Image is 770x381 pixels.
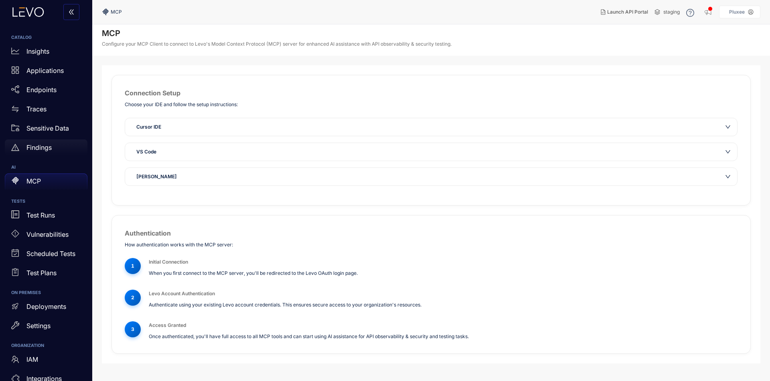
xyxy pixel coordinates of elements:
[26,144,52,151] p: Findings
[102,28,452,38] h4: MCP
[111,9,122,15] span: MCP
[26,177,41,185] p: MCP
[11,143,19,151] span: warning
[729,9,745,15] p: Pluxee
[26,86,57,93] p: Endpoints
[11,290,81,295] h6: ON PREMISES
[125,88,738,98] h2: Connection Setup
[136,173,177,181] span: [PERSON_NAME]
[136,123,161,131] span: Cursor IDE
[26,48,49,55] p: Insights
[125,258,141,274] div: 1
[149,258,738,266] h3: Initial Connection
[11,199,81,204] h6: TESTS
[5,298,87,318] a: Deployments
[5,352,87,371] a: IAM
[725,149,731,155] span: down
[594,6,654,18] button: Launch API Portal
[26,125,69,132] p: Sensitive Data
[125,321,141,337] div: 3
[11,355,19,363] span: team
[663,9,680,15] span: staging
[5,173,87,193] a: MCP
[26,322,51,329] p: Settings
[11,343,81,348] h6: ORGANIZATION
[102,41,452,47] p: Configure your MCP Client to connect to Levo's Model Context Protocol (MCP) server for enhanced A...
[5,318,87,337] a: Settings
[26,250,75,257] p: Scheduled Tests
[5,101,87,120] a: Traces
[5,207,87,226] a: Test Runs
[125,228,738,238] h2: Authentication
[5,62,87,82] a: Applications
[26,269,57,276] p: Test Plans
[63,4,79,20] button: double-left
[26,356,38,363] p: IAM
[725,174,731,179] span: down
[26,231,69,238] p: Vulnerabilities
[11,165,81,170] h6: AI
[149,321,738,329] h3: Access Granted
[125,101,738,108] p: Choose your IDE and follow the setup instructions:
[125,241,738,248] p: How authentication works with the MCP server:
[11,105,19,113] span: swap
[68,9,75,16] span: double-left
[26,303,66,310] p: Deployments
[5,246,87,265] a: Scheduled Tests
[5,120,87,139] a: Sensitive Data
[725,124,731,130] span: down
[125,290,141,306] div: 2
[26,212,55,219] p: Test Runs
[136,148,156,156] span: VS Code
[5,139,87,159] a: Findings
[5,226,87,246] a: Vulnerabilities
[149,301,738,308] p: Authenticate using your existing Levo account credentials. This ensures secure access to your org...
[149,269,738,277] p: When you first connect to the MCP server, you'll be redirected to the Levo OAuth login page.
[5,82,87,101] a: Endpoints
[5,265,87,284] a: Test Plans
[149,333,738,340] p: Once authenticated, you'll have full access to all MCP tools and can start using AI assistance fo...
[149,290,738,298] h3: Levo Account Authentication
[607,9,648,15] span: Launch API Portal
[5,43,87,62] a: Insights
[26,67,64,74] p: Applications
[26,105,47,113] p: Traces
[11,35,81,40] h6: CATALOG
